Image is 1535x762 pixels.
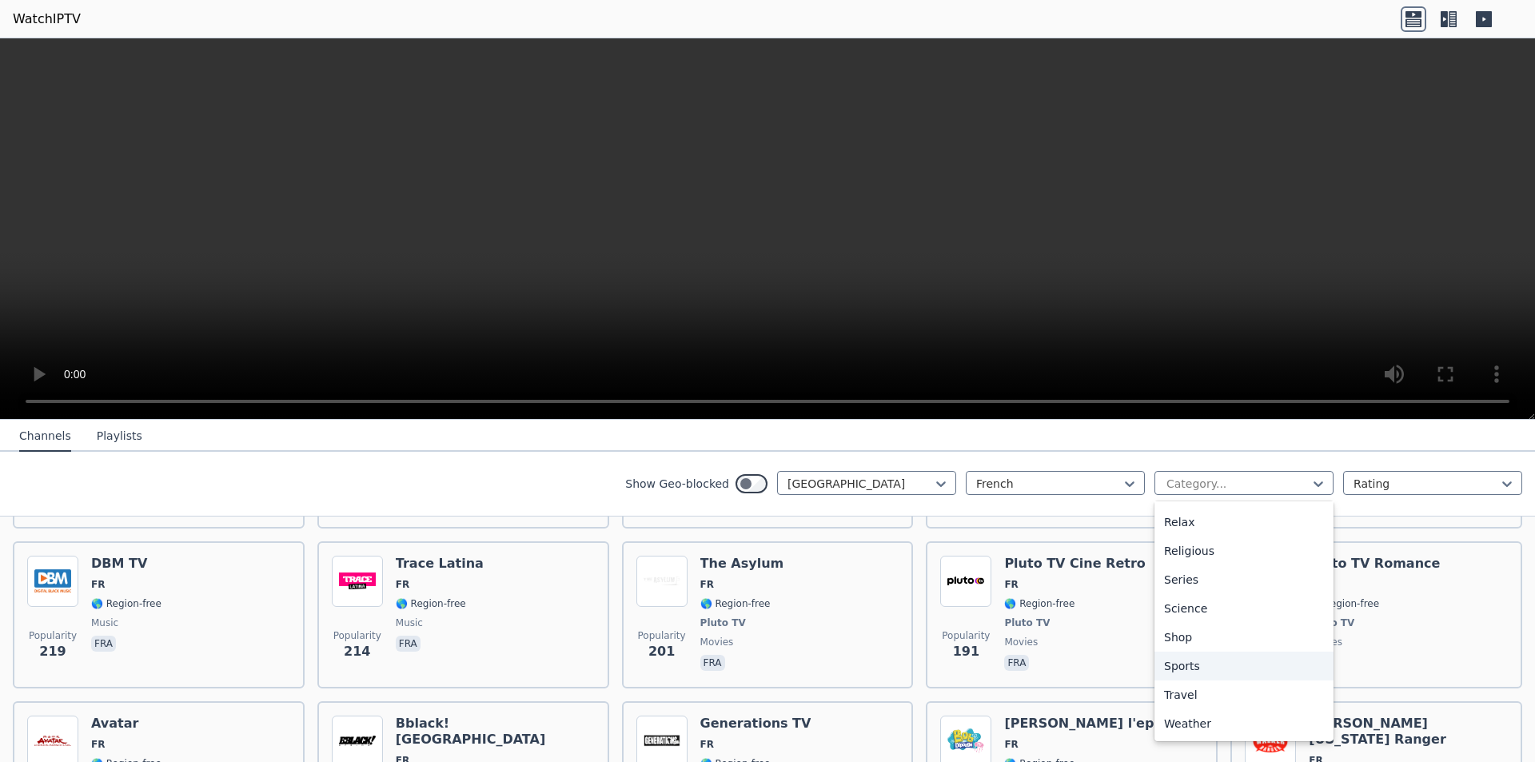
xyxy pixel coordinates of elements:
span: movies [1004,636,1038,648]
span: FR [1004,738,1018,751]
span: Popularity [29,629,77,642]
button: Channels [19,421,71,452]
div: Shop [1154,623,1334,652]
span: FR [396,578,409,591]
span: 🌎 Region-free [396,597,466,610]
div: Relax [1154,508,1334,537]
span: Popularity [333,629,381,642]
img: Pluto TV Cine Retro [940,556,991,607]
span: 201 [648,642,675,661]
div: Weather [1154,709,1334,738]
span: music [396,616,423,629]
span: 219 [39,642,66,661]
div: Religious [1154,537,1334,565]
span: FR [1004,578,1018,591]
img: The Asylum [636,556,688,607]
h6: [PERSON_NAME] l'eponge [1004,716,1190,732]
h6: Pluto TV Romance [1309,556,1440,572]
h6: [PERSON_NAME] [US_STATE] Ranger [1309,716,1508,748]
span: 🌎 Region-free [91,597,161,610]
span: 🌎 Region-free [700,597,771,610]
a: WatchIPTV [13,10,81,29]
div: Science [1154,594,1334,623]
div: Travel [1154,680,1334,709]
p: fra [1004,655,1029,671]
div: Series [1154,565,1334,594]
span: 191 [953,642,979,661]
span: movies [700,636,734,648]
h6: The Asylum [700,556,784,572]
span: Pluto TV [700,616,746,629]
h6: Avatar [91,716,161,732]
p: fra [396,636,421,652]
button: Playlists [97,421,142,452]
span: Popularity [942,629,990,642]
p: fra [91,636,116,652]
span: Pluto TV [1004,616,1050,629]
span: Popularity [638,629,686,642]
span: 🌎 Region-free [1004,597,1074,610]
h6: DBM TV [91,556,161,572]
span: FR [700,738,714,751]
span: FR [91,738,105,751]
h6: Trace Latina [396,556,484,572]
label: Show Geo-blocked [625,476,729,492]
h6: Generations TV [700,716,811,732]
img: Trace Latina [332,556,383,607]
h6: Pluto TV Cine Retro [1004,556,1145,572]
span: FR [700,578,714,591]
span: 🌎 Region-free [1309,597,1379,610]
p: fra [700,655,725,671]
span: music [91,616,118,629]
span: 214 [344,642,370,661]
div: Sports [1154,652,1334,680]
h6: Bblack! [GEOGRAPHIC_DATA] [396,716,595,748]
span: FR [91,578,105,591]
img: DBM TV [27,556,78,607]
